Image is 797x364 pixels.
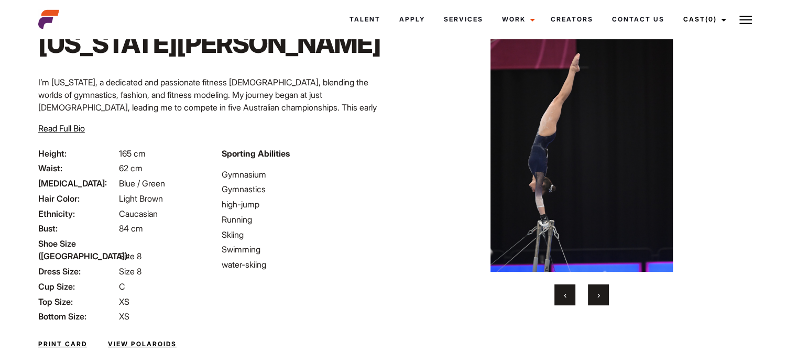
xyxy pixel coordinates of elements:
[119,223,143,234] span: 84 cm
[119,148,146,159] span: 165 cm
[222,148,290,159] strong: Sporting Abilities
[38,76,392,139] p: I’m [US_STATE], a dedicated and passionate fitness [DEMOGRAPHIC_DATA], blending the worlds of gym...
[38,222,117,235] span: Bust:
[222,243,392,256] li: Swimming
[541,5,603,34] a: Creators
[38,280,117,293] span: Cup Size:
[38,192,117,205] span: Hair Color:
[38,9,59,30] img: cropped-aefm-brand-fav-22-square.png
[119,311,129,322] span: XS
[38,207,117,220] span: Ethnicity:
[222,183,392,195] li: Gymnastics
[38,123,85,134] span: Read Full Bio
[493,5,541,34] a: Work
[38,28,380,59] h1: [US_STATE][PERSON_NAME]
[119,163,143,173] span: 62 cm
[119,208,158,219] span: Caucasian
[38,177,117,190] span: [MEDICAL_DATA]:
[38,310,117,323] span: Bottom Size:
[119,296,129,307] span: XS
[119,281,125,292] span: C
[705,15,717,23] span: (0)
[119,266,141,277] span: Size 8
[222,258,392,271] li: water-skiing
[222,228,392,241] li: Skiing
[222,168,392,181] li: Gymnasium
[564,290,566,300] span: Previous
[222,213,392,226] li: Running
[340,5,390,34] a: Talent
[390,5,434,34] a: Apply
[434,5,493,34] a: Services
[38,295,117,308] span: Top Size:
[674,5,733,34] a: Cast(0)
[119,178,165,189] span: Blue / Green
[108,339,177,349] a: View Polaroids
[222,198,392,211] li: high-jump
[38,147,117,160] span: Height:
[603,5,674,34] a: Contact Us
[38,339,87,349] a: Print Card
[119,251,141,261] span: Size 8
[739,14,752,26] img: Burger icon
[38,237,117,262] span: Shoe Size ([GEOGRAPHIC_DATA]):
[597,290,600,300] span: Next
[38,162,117,174] span: Waist:
[38,122,85,135] button: Read Full Bio
[38,265,117,278] span: Dress Size:
[119,193,163,204] span: Light Brown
